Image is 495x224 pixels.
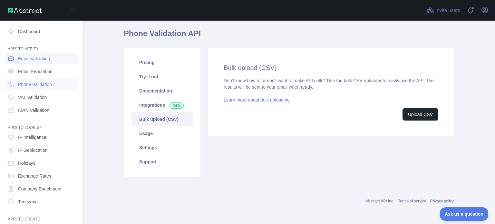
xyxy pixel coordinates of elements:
[18,173,51,179] span: Exchange Rates
[5,170,77,182] a: Exchange Rates
[131,126,193,141] a: Usage
[403,108,438,121] button: Upload CSV
[224,63,438,72] h2: Bulk upload (CSV)
[398,199,426,203] a: Terms of service
[5,26,77,37] a: Dashboard
[5,131,77,143] a: IP Intelligence
[5,144,77,156] a: IP Geolocation
[5,39,77,52] div: API'S TO VERIFY
[5,79,77,90] a: Phone Validation
[5,66,77,77] a: Email Reputation
[131,155,193,169] a: Support
[430,199,454,203] a: Privacy policy
[131,70,193,84] a: Try it out
[5,209,77,222] div: API'S TO CREATE
[18,160,35,166] span: Holidays
[18,199,38,205] span: Timezone
[425,5,461,15] button: Invite users
[5,157,77,169] a: Holidays
[131,55,193,70] a: Pricing
[131,112,193,126] a: Bulk upload (CSV)
[435,7,460,14] span: Invite users
[18,68,53,75] span: Email Reputation
[5,92,77,103] a: VAT Validation
[131,98,193,112] a: Integrations New
[18,186,62,192] span: Company Enrichment
[5,53,77,64] a: Email Validation
[131,84,193,98] a: Documentation
[18,147,48,153] span: IP Geolocation
[18,134,46,141] span: IP Intelligence
[5,104,77,116] a: IBAN Validation
[124,28,454,44] h1: Phone Validation API
[440,207,489,221] iframe: Toggle Customer Support
[18,107,49,113] span: IBAN Validation
[8,8,42,13] img: Abstract API
[5,117,77,130] div: API'S TO LOOKUP
[224,97,290,102] a: Learn more about bulk uploading
[5,196,77,208] a: Timezone
[5,183,77,195] a: Company Enrichment
[18,94,47,101] span: VAT Validation
[224,77,438,121] div: Don't know how to or don't want to make API calls? Use the bulk CSV uploader to easily use the AP...
[366,199,394,203] a: Abstract API Inc.
[18,55,50,62] span: Email Validation
[131,141,193,155] a: Settings
[18,81,52,88] span: Phone Validation
[169,102,184,109] span: New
